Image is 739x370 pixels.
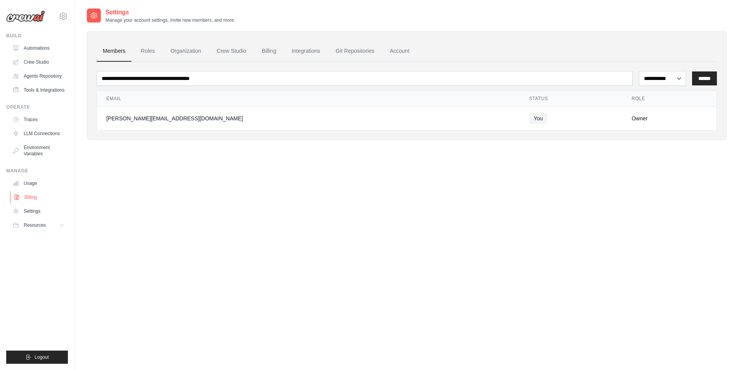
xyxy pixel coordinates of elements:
[9,113,68,126] a: Traces
[97,41,132,62] a: Members
[135,41,161,62] a: Roles
[384,41,416,62] a: Account
[6,33,68,39] div: Build
[9,42,68,54] a: Automations
[97,91,520,107] th: Email
[520,91,622,107] th: Status
[211,41,253,62] a: Crew Studio
[10,191,69,203] a: Billing
[9,127,68,140] a: LLM Connections
[632,115,707,122] div: Owner
[106,8,235,17] h2: Settings
[9,70,68,82] a: Agents Repository
[9,56,68,68] a: Crew Studio
[6,351,68,364] button: Logout
[9,141,68,160] a: Environment Variables
[622,91,717,107] th: Role
[286,41,326,62] a: Integrations
[6,10,45,22] img: Logo
[9,205,68,217] a: Settings
[106,115,511,122] div: [PERSON_NAME][EMAIL_ADDRESS][DOMAIN_NAME]
[9,219,68,231] button: Resources
[9,84,68,96] a: Tools & Integrations
[529,113,548,124] span: You
[164,41,207,62] a: Organization
[6,168,68,174] div: Manage
[35,354,49,360] span: Logout
[24,222,46,228] span: Resources
[329,41,381,62] a: Git Repositories
[256,41,282,62] a: Billing
[6,104,68,110] div: Operate
[106,17,235,23] p: Manage your account settings, invite new members, and more.
[9,177,68,189] a: Usage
